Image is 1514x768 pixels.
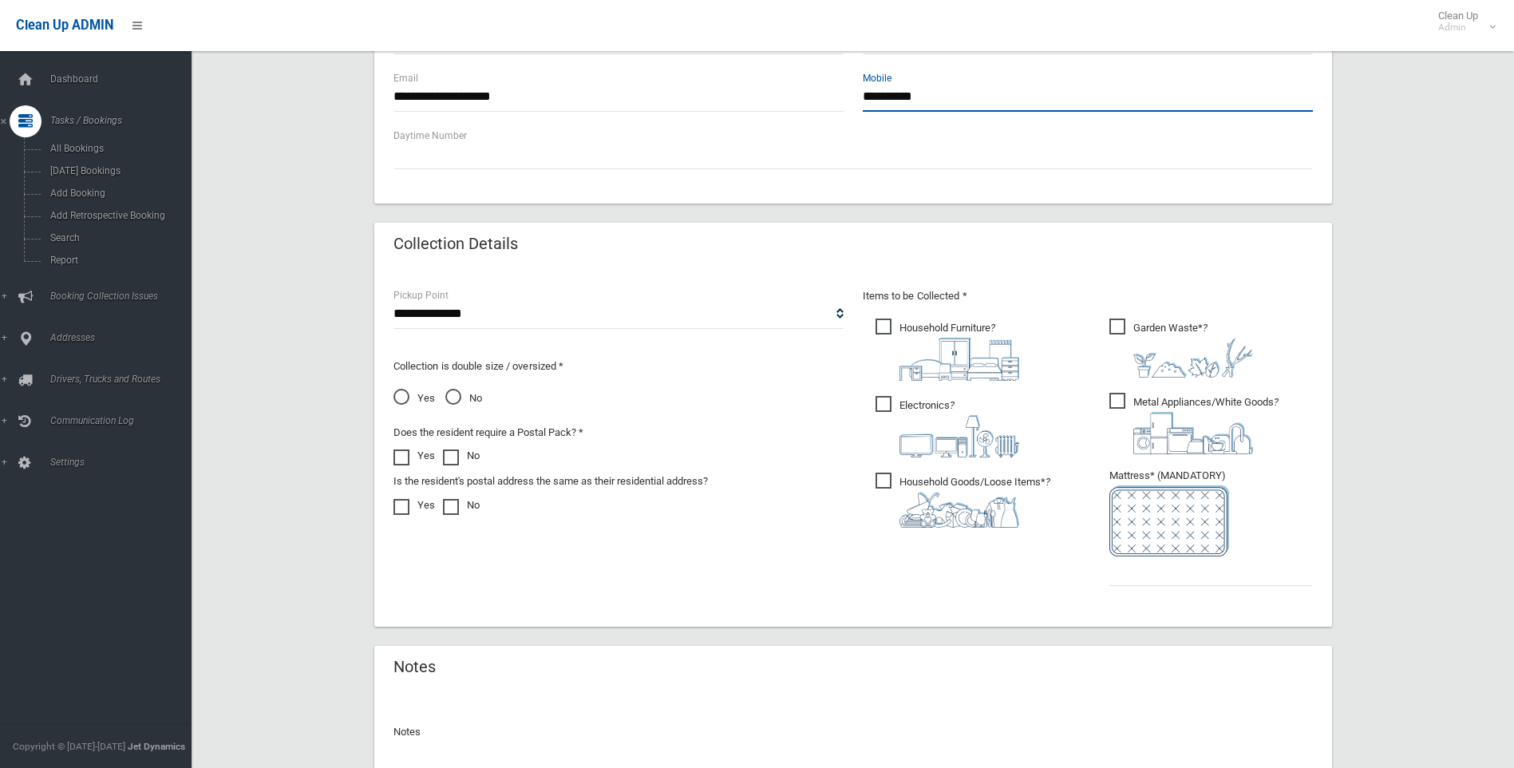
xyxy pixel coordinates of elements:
img: 36c1b0289cb1767239cdd3de9e694f19.png [1133,412,1253,454]
span: Add Booking [45,188,190,199]
label: No [443,446,480,465]
p: Collection is double size / oversized * [393,357,844,376]
span: Add Retrospective Booking [45,210,190,221]
span: Yes [393,389,435,408]
label: No [443,496,480,515]
label: Yes [393,446,435,465]
span: All Bookings [45,143,190,154]
span: Metal Appliances/White Goods [1109,393,1279,454]
img: e7408bece873d2c1783593a074e5cb2f.png [1109,485,1229,556]
img: aa9efdbe659d29b613fca23ba79d85cb.png [899,338,1019,381]
i: ? [899,476,1050,528]
i: ? [1133,322,1253,378]
span: Settings [45,457,204,468]
img: b13cc3517677393f34c0a387616ef184.png [899,492,1019,528]
span: Copyright © [DATE]-[DATE] [13,741,125,752]
span: Household Goods/Loose Items* [876,473,1050,528]
span: Clean Up ADMIN [16,18,113,33]
span: No [445,389,482,408]
label: Is the resident's postal address the same as their residential address? [393,472,708,491]
span: Report [45,255,190,266]
span: Addresses [45,332,204,343]
label: Yes [393,496,435,515]
span: Booking Collection Issues [45,291,204,302]
span: Dashboard [45,73,204,85]
span: Tasks / Bookings [45,115,204,126]
span: Communication Log [45,415,204,426]
header: Notes [374,651,455,683]
span: Clean Up [1430,10,1494,34]
span: Electronics [876,396,1019,457]
p: Notes [393,722,1313,742]
i: ? [899,322,1019,381]
header: Collection Details [374,228,537,259]
small: Admin [1438,22,1478,34]
span: Search [45,232,190,243]
img: 4fd8a5c772b2c999c83690221e5242e0.png [1133,338,1253,378]
i: ? [1133,396,1279,454]
span: Drivers, Trucks and Routes [45,374,204,385]
span: [DATE] Bookings [45,165,190,176]
i: ? [899,399,1019,457]
span: Mattress* (MANDATORY) [1109,469,1313,556]
label: Does the resident require a Postal Pack? * [393,423,583,442]
span: Garden Waste* [1109,319,1253,378]
p: Items to be Collected * [863,287,1313,306]
img: 394712a680b73dbc3d2a6a3a7ffe5a07.png [899,415,1019,457]
strong: Jet Dynamics [128,741,185,752]
span: Household Furniture [876,319,1019,381]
